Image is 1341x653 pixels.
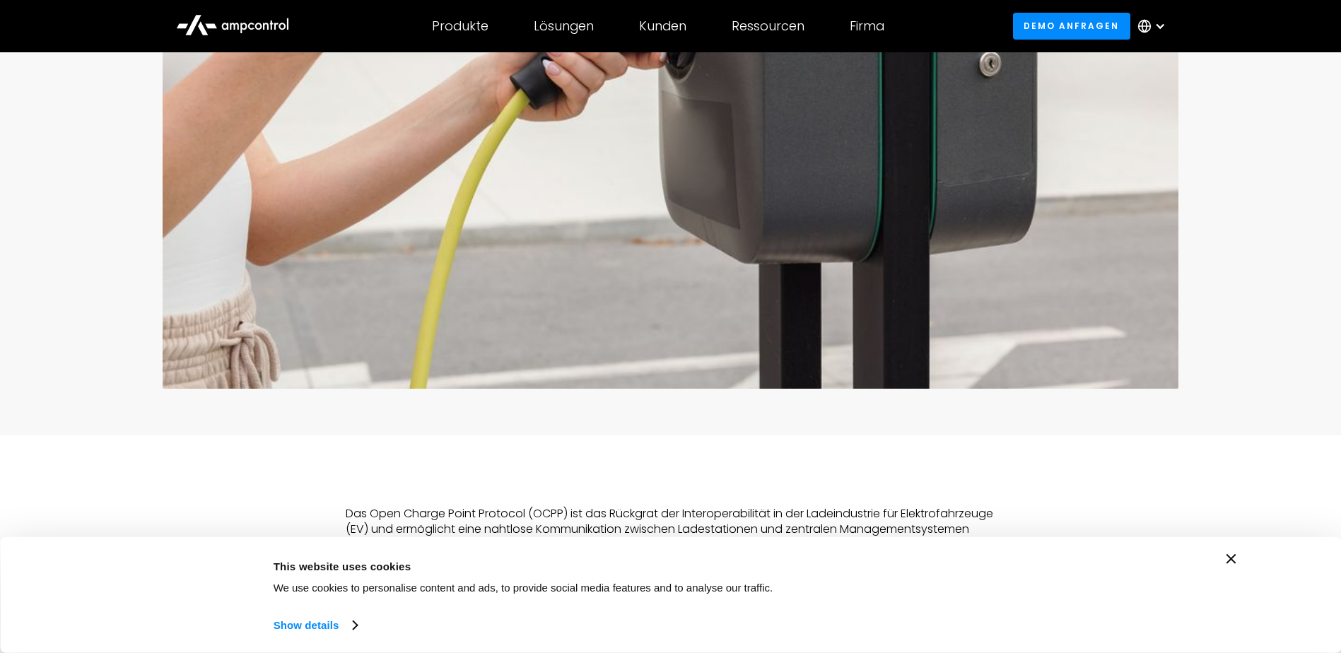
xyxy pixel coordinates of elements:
p: Das Open Charge Point Protocol (OCPP) ist das Rückgrat der Interoperabilität in der Ladeindustrie... [346,506,996,585]
div: Produkte [432,18,488,34]
div: Kunden [639,18,686,34]
div: Lösungen [534,18,594,34]
div: This website uses cookies [274,558,966,575]
button: Close banner [1226,554,1236,564]
div: Firma [850,18,884,34]
a: Show details [274,615,357,636]
span: We use cookies to personalise content and ads, to provide social media features and to analyse ou... [274,582,773,594]
div: Ressourcen [732,18,804,34]
a: Demo anfragen [1013,13,1130,39]
button: Okay [998,554,1200,595]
